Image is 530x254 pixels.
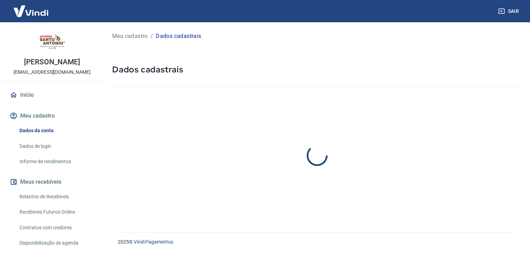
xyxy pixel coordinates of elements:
[156,32,201,40] p: Dados cadastrais
[112,32,148,40] a: Meu cadastro
[8,174,96,190] button: Meus recebíveis
[8,87,96,103] a: Início
[134,239,173,245] a: Vindi Pagamentos
[38,28,66,56] img: 72e15269-ae99-4cec-b48c-68b5e467e2c7.jpeg
[17,124,96,138] a: Dados da conta
[14,69,91,76] p: [EMAIL_ADDRESS][DOMAIN_NAME]
[497,5,522,18] button: Sair
[17,236,96,250] a: Disponibilização de agenda
[17,139,96,153] a: Dados de login
[151,32,153,40] p: /
[17,205,96,219] a: Recebíveis Futuros Online
[112,64,522,75] h5: Dados cadastrais
[17,154,96,169] a: Informe de rendimentos
[24,58,80,66] p: [PERSON_NAME]
[8,0,54,22] img: Vindi
[17,221,96,235] a: Contratos com credores
[118,238,513,246] p: 2025 ©
[17,190,96,204] a: Relatório de Recebíveis
[8,108,96,124] button: Meu cadastro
